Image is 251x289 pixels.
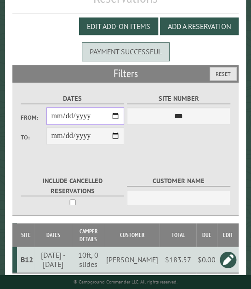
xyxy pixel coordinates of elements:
[12,65,238,82] h2: Filters
[127,93,230,104] label: Site Number
[105,247,160,273] td: [PERSON_NAME]
[21,93,124,104] label: Dates
[105,223,160,247] th: Customer
[196,223,217,247] th: Due
[21,133,46,142] label: To:
[127,176,230,186] label: Customer Name
[34,223,72,247] th: Dates
[82,42,170,61] div: Payment successful
[210,67,237,81] button: Reset
[160,247,196,273] td: $183.57
[160,223,196,247] th: Total
[74,279,177,285] small: © Campground Commander LLC. All rights reserved.
[36,250,70,269] div: [DATE] - [DATE]
[21,255,33,264] div: B12
[196,247,217,273] td: $0.00
[21,113,46,122] label: From:
[72,223,104,247] th: Camper Details
[72,247,104,273] td: 10ft, 0 slides
[79,17,158,35] button: Edit Add-on Items
[17,223,34,247] th: Site
[21,176,124,196] label: Include Cancelled Reservations
[160,17,239,35] button: Add a Reservation
[217,223,238,247] th: Edit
